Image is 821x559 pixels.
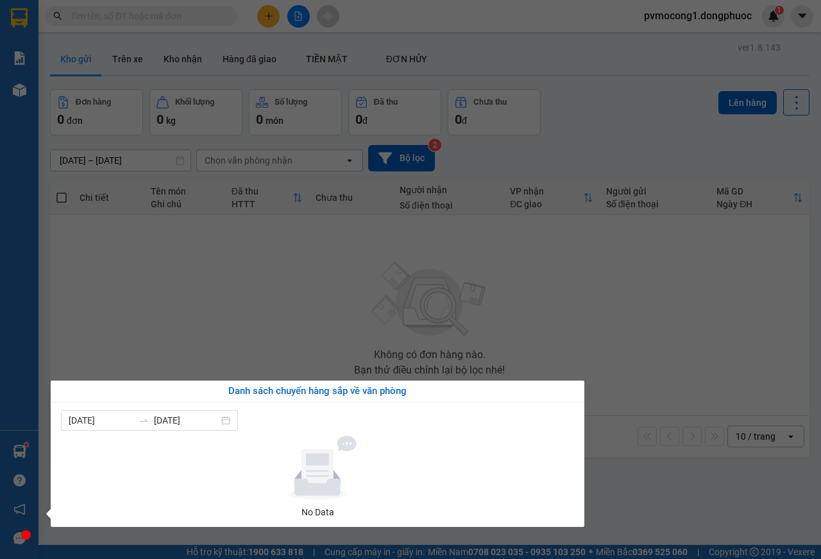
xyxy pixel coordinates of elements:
[69,413,133,427] input: Từ ngày
[139,415,149,426] span: to
[139,415,149,426] span: swap-right
[61,384,574,399] div: Danh sách chuyến hàng sắp về văn phòng
[66,505,569,519] div: No Data
[154,413,219,427] input: Đến ngày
